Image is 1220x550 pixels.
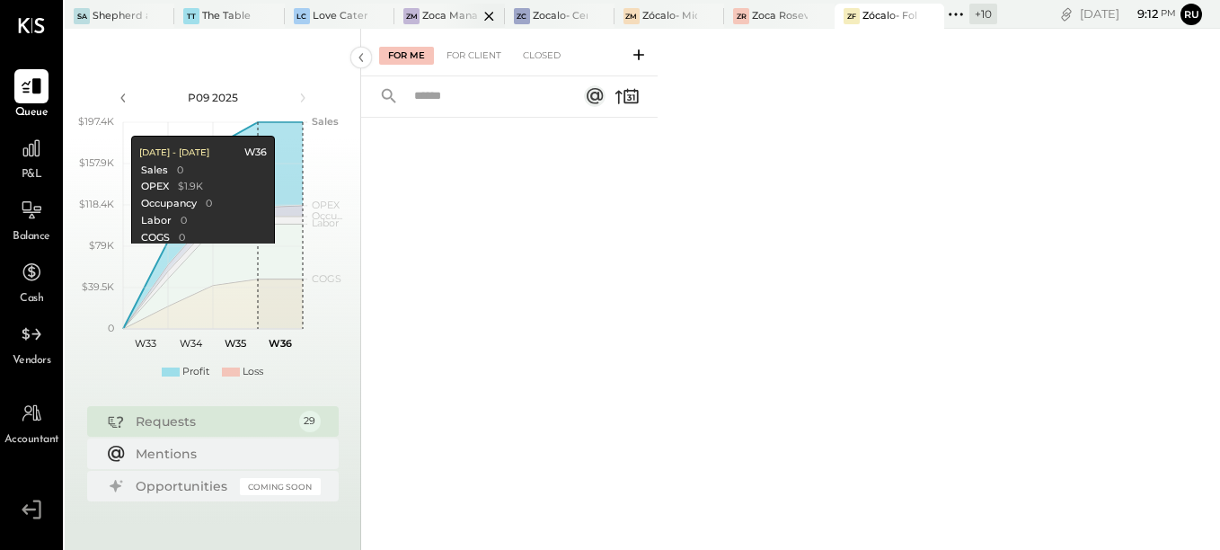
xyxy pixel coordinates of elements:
[299,411,321,432] div: 29
[240,478,321,495] div: Coming Soon
[438,47,510,65] div: For Client
[140,197,196,211] div: Occupancy
[13,353,51,369] span: Vendors
[1,69,62,121] a: Queue
[178,231,184,245] div: 0
[202,9,251,23] div: The Table
[22,167,42,183] span: P&L
[1122,5,1158,22] span: 9 : 12
[180,214,186,228] div: 0
[312,272,341,285] text: COGS
[225,337,246,350] text: W35
[140,180,168,194] div: OPEX
[13,229,50,245] span: Balance
[312,115,339,128] text: Sales
[136,445,312,463] div: Mentions
[514,8,530,24] div: ZC
[642,9,697,23] div: Zócalo- Midtown (Zoca Inc.)
[182,365,209,379] div: Profit
[140,231,169,245] div: COGS
[379,47,434,65] div: For Me
[1080,5,1176,22] div: [DATE]
[138,146,208,159] div: [DATE] - [DATE]
[1161,7,1176,20] span: pm
[74,8,90,24] div: Sa
[243,365,263,379] div: Loss
[1,131,62,183] a: P&L
[1,193,62,245] a: Balance
[1,317,62,369] a: Vendors
[422,9,477,23] div: Zoca Management Services Inc
[312,209,342,222] text: Occu...
[969,4,997,24] div: + 10
[136,477,231,495] div: Opportunities
[82,280,114,293] text: $39.5K
[533,9,588,23] div: Zocalo- Central Kitchen (Commissary)
[140,164,167,178] div: Sales
[20,291,43,307] span: Cash
[176,164,182,178] div: 0
[15,105,49,121] span: Queue
[844,8,860,24] div: ZF
[1,396,62,448] a: Accountant
[312,217,339,229] text: Labor
[79,198,114,210] text: $118.4K
[177,180,202,194] div: $1.9K
[1057,4,1075,23] div: copy link
[137,90,289,105] div: P09 2025
[1,255,62,307] a: Cash
[93,9,147,23] div: Shepherd and [PERSON_NAME]
[403,8,420,24] div: ZM
[136,412,290,430] div: Requests
[78,115,114,128] text: $197.4K
[313,9,367,23] div: Love Catering, Inc.
[205,197,211,211] div: 0
[294,8,310,24] div: LC
[623,8,640,24] div: ZM
[733,8,749,24] div: ZR
[108,322,114,334] text: 0
[514,47,570,65] div: Closed
[183,8,199,24] div: TT
[179,337,202,350] text: W34
[752,9,807,23] div: Zoca Roseville Inc.
[243,146,266,160] div: W36
[269,337,292,350] text: W36
[89,239,114,252] text: $79K
[862,9,917,23] div: Zócalo- Folsom
[135,337,156,350] text: W33
[312,199,340,211] text: OPEX
[4,432,59,448] span: Accountant
[140,214,171,228] div: Labor
[1180,4,1202,25] button: Ru
[79,156,114,169] text: $157.9K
